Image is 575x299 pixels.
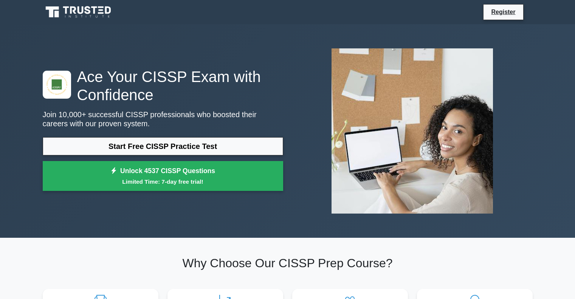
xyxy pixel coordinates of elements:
[43,137,283,155] a: Start Free CISSP Practice Test
[487,7,520,17] a: Register
[52,177,274,186] small: Limited Time: 7-day free trial!
[43,161,283,191] a: Unlock 4537 CISSP QuestionsLimited Time: 7-day free trial!
[43,110,283,128] p: Join 10,000+ successful CISSP professionals who boosted their careers with our proven system.
[43,68,283,104] h1: Ace Your CISSP Exam with Confidence
[43,256,533,270] h2: Why Choose Our CISSP Prep Course?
